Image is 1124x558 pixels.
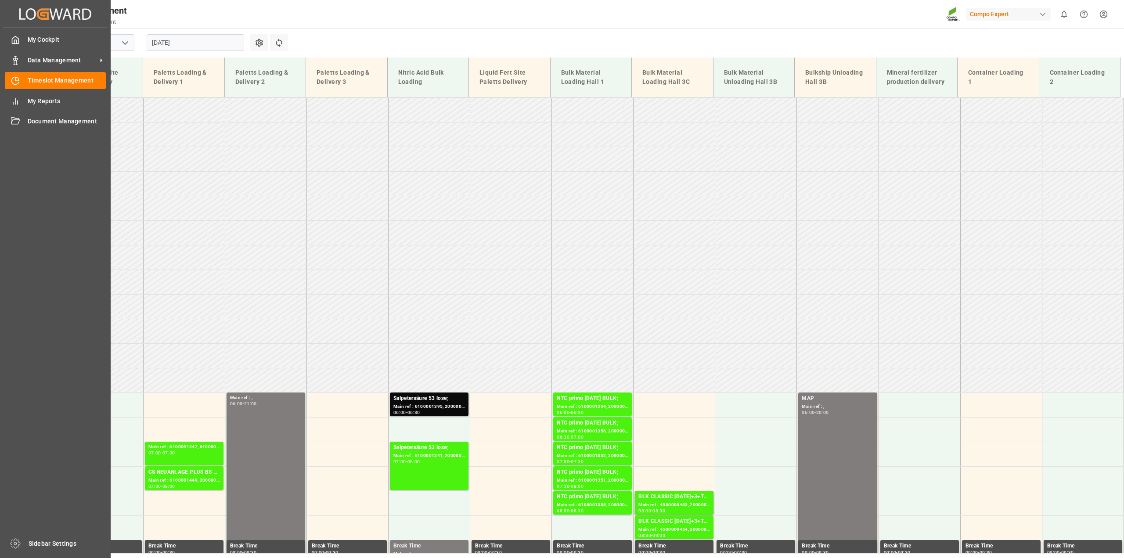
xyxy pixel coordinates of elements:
div: - [978,551,979,554]
div: 09:30 [980,551,992,554]
div: 09:30 [162,551,175,554]
div: Break Time [475,542,547,551]
div: - [569,551,571,554]
div: 07:00 [557,460,569,464]
div: 09:30 [1061,551,1074,554]
a: Timeslot Management [5,72,106,89]
div: 06:30 [407,410,420,414]
div: Paletts Loading & Delivery 1 [150,65,217,90]
div: Break Time [884,542,955,551]
div: Main ref : 4500000453, 2000000389; [638,501,710,509]
div: Container Loading 1 [965,65,1032,90]
div: Main ref : 6100001352, 2000000517; [557,452,628,460]
div: 09:00 [965,551,978,554]
div: 08:00 [571,484,584,488]
div: Paletts Loading & Delivery 3 [313,65,380,90]
div: 08:30 [652,509,665,513]
span: My Cockpit [28,35,106,44]
div: 08:00 [407,460,420,464]
div: - [651,533,652,537]
div: NTC primo [DATE] BULK; [557,493,628,501]
div: 09:30 [816,551,829,554]
div: Break Time [965,542,1037,551]
div: Main ref : 6100001354, 2000000517; [557,403,628,410]
div: Bulk Material Unloading Hall 3B [721,65,788,90]
div: 07:30 [571,460,584,464]
div: Break Time [393,542,465,551]
div: 09:00 [230,551,243,554]
div: 09:30 [489,551,502,554]
div: BLK CLASSIC [DATE]+3+TE BULK; [638,493,710,501]
div: 07:30 [557,484,569,488]
div: - [569,460,571,464]
div: Main ref : 6100001442, 6100001442 [148,443,220,451]
div: 06:30 [557,435,569,439]
div: 09:30 [652,551,665,554]
div: Main ref : , [393,551,465,558]
div: - [569,435,571,439]
div: Nitric Acid Bulk Loading [395,65,462,90]
div: Break Time [720,542,792,551]
div: 07:30 [162,451,175,455]
div: Container Loading 2 [1046,65,1113,90]
div: 06:00 [802,410,814,414]
div: - [406,460,407,464]
div: 09:30 [326,551,339,554]
div: 09:00 [802,551,814,554]
a: My Reports [5,92,106,109]
div: Break Time [638,542,710,551]
div: Main ref : , [230,394,302,402]
div: Bulkship Unloading Hall 3B [802,65,869,90]
div: 06:00 [230,402,243,406]
div: - [896,551,897,554]
div: - [651,551,652,554]
div: 09:00 [652,533,665,537]
div: 20:00 [816,410,829,414]
div: 21:00 [244,402,257,406]
div: Break Time [802,542,873,551]
div: 07:00 [571,435,584,439]
div: Main ref : , [802,403,873,410]
div: Bulk Material Loading Hall 3C [639,65,706,90]
div: NTC primo [DATE] BULK; [557,443,628,452]
a: My Cockpit [5,31,106,48]
div: - [324,551,326,554]
div: - [569,509,571,513]
div: 08:30 [638,533,651,537]
div: NTC primo [DATE] BULK; [557,468,628,477]
div: Paletts Loading & Delivery 2 [232,65,299,90]
div: Main ref : 4500000454, 2000000389; [638,526,710,533]
div: 08:00 [638,509,651,513]
div: - [651,509,652,513]
div: 08:30 [571,509,584,513]
div: Salpetersäure 53 lose; [393,394,465,403]
span: Data Management [28,56,97,65]
div: 07:00 [148,451,161,455]
div: 09:30 [898,551,911,554]
div: Break Time [148,542,220,551]
div: NTC primo [DATE] BULK; [557,419,628,428]
a: Document Management [5,113,106,130]
div: - [406,410,407,414]
div: Main ref : 6100001351, 2000000517; [557,477,628,484]
div: 09:30 [571,551,584,554]
div: Salpetersäure 53 lose; [393,443,465,452]
div: - [161,484,162,488]
div: 09:00 [148,551,161,554]
div: 09:00 [557,551,569,554]
div: Main ref : 6100001395, 2000001213; [393,403,465,410]
button: Help Center [1074,4,1094,24]
div: - [814,410,816,414]
div: 06:00 [557,410,569,414]
div: - [161,551,162,554]
input: DD.MM.YYYY [147,34,244,51]
div: Mineral fertilizer production delivery [883,65,951,90]
div: BLK CLASSIC [DATE]+3+TE BULK; [638,517,710,526]
div: 09:00 [1047,551,1060,554]
div: 07:00 [393,460,406,464]
div: Main ref : 6100001241, 2000001094; [393,452,465,460]
div: 09:00 [312,551,324,554]
div: - [242,402,244,406]
div: - [1060,551,1061,554]
div: - [569,484,571,488]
